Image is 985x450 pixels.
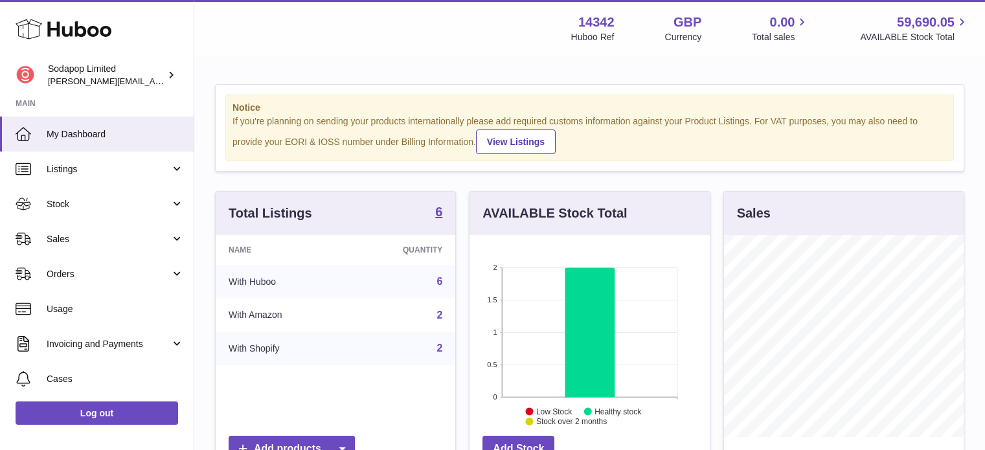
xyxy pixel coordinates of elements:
[436,309,442,321] a: 2
[665,31,702,43] div: Currency
[48,76,260,86] span: [PERSON_NAME][EMAIL_ADDRESS][DOMAIN_NAME]
[47,198,170,210] span: Stock
[47,268,170,280] span: Orders
[436,343,442,354] a: 2
[232,115,947,154] div: If you're planning on sending your products internationally please add required customs informati...
[571,31,615,43] div: Huboo Ref
[47,233,170,245] span: Sales
[674,14,701,31] strong: GBP
[435,205,442,221] a: 6
[578,14,615,31] strong: 14342
[897,14,955,31] span: 59,690.05
[536,407,572,416] text: Low Stock
[47,303,184,315] span: Usage
[493,264,497,271] text: 2
[216,298,347,332] td: With Amazon
[47,128,184,141] span: My Dashboard
[536,417,607,426] text: Stock over 2 months
[436,276,442,287] a: 6
[594,407,642,416] text: Healthy stock
[347,235,456,265] th: Quantity
[232,102,947,114] strong: Notice
[476,129,556,154] a: View Listings
[737,205,771,222] h3: Sales
[493,328,497,336] text: 1
[482,205,627,222] h3: AVAILABLE Stock Total
[488,361,497,368] text: 0.5
[48,63,164,87] div: Sodapop Limited
[47,373,184,385] span: Cases
[752,31,810,43] span: Total sales
[752,14,810,43] a: 0.00 Total sales
[860,31,969,43] span: AVAILABLE Stock Total
[216,265,347,298] td: With Huboo
[47,338,170,350] span: Invoicing and Payments
[770,14,795,31] span: 0.00
[860,14,969,43] a: 59,690.05 AVAILABLE Stock Total
[47,163,170,175] span: Listings
[216,332,347,365] td: With Shopify
[229,205,312,222] h3: Total Listings
[16,401,178,425] a: Log out
[16,65,35,85] img: david@sodapop-audio.co.uk
[488,296,497,304] text: 1.5
[493,393,497,401] text: 0
[216,235,347,265] th: Name
[435,205,442,218] strong: 6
